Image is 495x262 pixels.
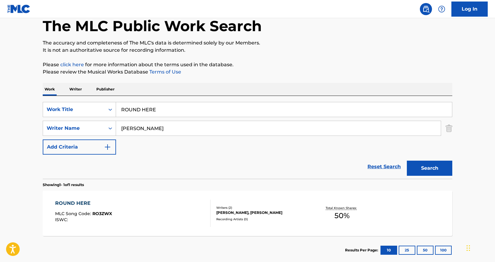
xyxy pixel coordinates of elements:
h1: The MLC Public Work Search [43,17,262,35]
img: MLC Logo [7,5,31,13]
p: Work [43,83,57,96]
p: Showing 1 - 1 of 1 results [43,182,84,188]
img: help [438,5,445,13]
button: 10 [380,246,397,255]
span: 50 % [334,210,350,221]
img: Delete Criterion [446,121,452,136]
p: Publisher [95,83,116,96]
p: Total Known Shares: [326,206,358,210]
div: Writers ( 2 ) [216,205,308,210]
iframe: Chat Widget [465,233,495,262]
span: RO3ZWX [92,211,112,216]
div: ROUND HERE [55,200,112,207]
a: click here [60,62,84,67]
div: Drag [467,239,470,257]
p: Please review the Musical Works Database [43,68,452,76]
div: Help [436,3,448,15]
a: ROUND HEREMLC Song Code:RO3ZWXISWC:Writers (2)[PERSON_NAME], [PERSON_NAME]Recording Artists (0)To... [43,191,452,236]
div: [PERSON_NAME], [PERSON_NAME] [216,210,308,215]
div: Writer Name [47,125,101,132]
p: Results Per Page: [345,247,380,253]
a: Terms of Use [148,69,181,75]
form: Search Form [43,102,452,179]
p: It is not an authoritative source for recording information. [43,47,452,54]
button: Search [407,161,452,176]
img: 9d2ae6d4665cec9f34b9.svg [104,143,111,151]
button: 25 [399,246,415,255]
button: 50 [417,246,434,255]
div: Recording Artists ( 0 ) [216,217,308,221]
p: The accuracy and completeness of The MLC's data is determined solely by our Members. [43,39,452,47]
div: Work Title [47,106,101,113]
a: Log In [451,2,488,17]
button: 100 [435,246,452,255]
p: Writer [68,83,84,96]
img: search [422,5,430,13]
span: ISWC : [55,217,69,222]
span: MLC Song Code : [55,211,92,216]
a: Public Search [420,3,432,15]
a: Reset Search [364,160,404,173]
p: Please for more information about the terms used in the database. [43,61,452,68]
button: Add Criteria [43,139,116,155]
